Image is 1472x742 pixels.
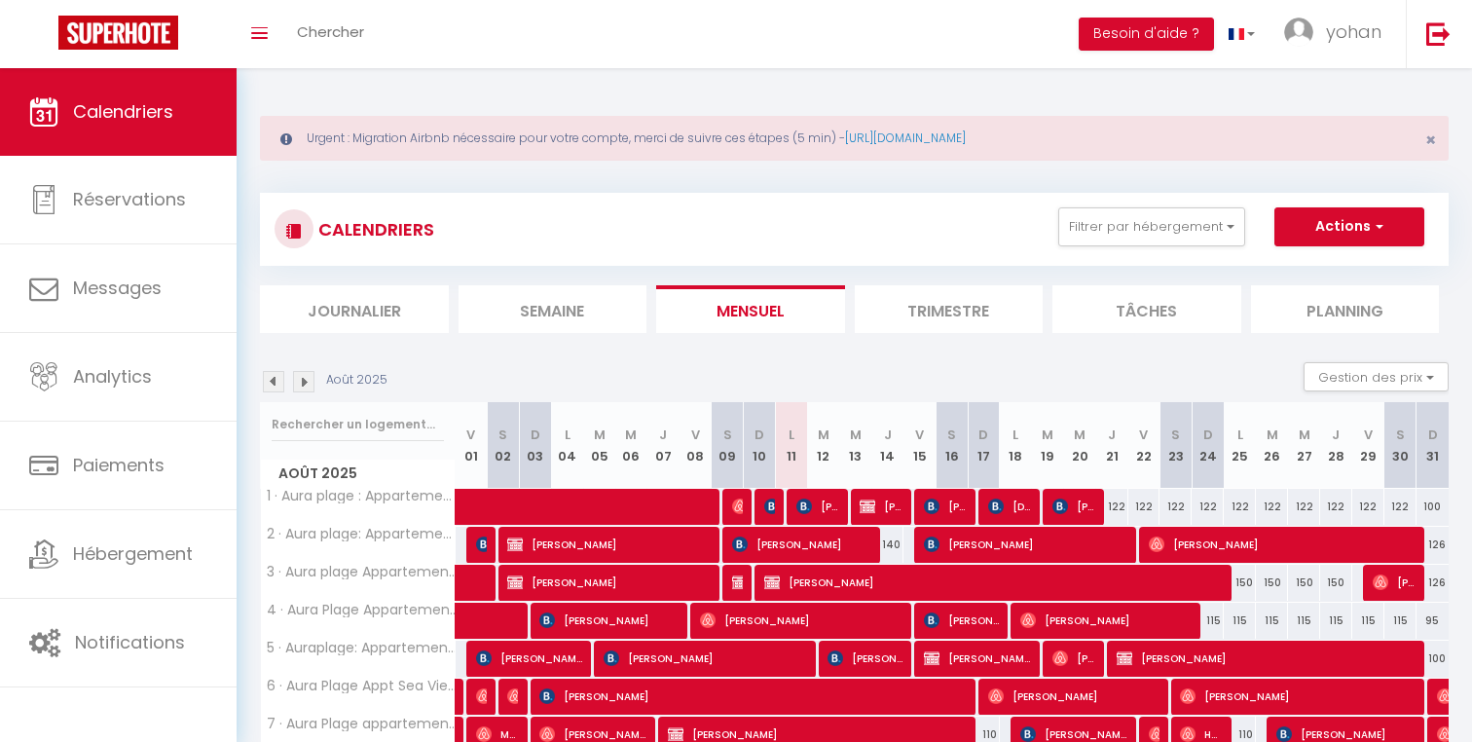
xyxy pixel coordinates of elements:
span: [PERSON_NAME] [828,640,902,677]
div: 122 [1128,489,1160,525]
span: [PERSON_NAME] [860,488,902,525]
abbr: S [1396,426,1405,444]
abbr: V [1364,426,1373,444]
span: [PERSON_NAME] [1117,640,1417,677]
abbr: M [1074,426,1086,444]
div: Urgent : Migration Airbnb nécessaire pour votre compte, merci de suivre ces étapes (5 min) - [260,116,1449,161]
abbr: M [1267,426,1278,444]
abbr: V [466,426,475,444]
th: 22 [1128,402,1160,489]
span: [PERSON_NAME] [507,678,518,715]
th: 01 [456,402,488,489]
span: [PERSON_NAME] [988,678,1159,715]
div: 115 [1224,603,1256,639]
li: Semaine [459,285,647,333]
div: 150 [1224,565,1256,601]
abbr: D [978,426,988,444]
abbr: D [754,426,764,444]
abbr: V [915,426,924,444]
th: 10 [744,402,776,489]
abbr: M [1042,426,1053,444]
abbr: M [625,426,637,444]
input: Rechercher un logement... [272,407,444,442]
div: 122 [1159,489,1192,525]
th: 16 [936,402,968,489]
span: [PERSON_NAME] [507,564,711,601]
span: 6 · Aura Plage Appt Sea View 40m² [264,679,459,693]
div: 115 [1352,603,1384,639]
li: Mensuel [656,285,845,333]
th: 31 [1417,402,1449,489]
th: 02 [487,402,519,489]
abbr: M [1299,426,1310,444]
div: 122 [1288,489,1320,525]
th: 05 [583,402,615,489]
span: × [1425,128,1436,152]
img: ... [1284,18,1313,47]
div: 150 [1320,565,1352,601]
button: Actions [1274,207,1424,246]
span: [PERSON_NAME] [1052,488,1095,525]
span: [PERSON_NAME] [539,602,679,639]
span: 5 · Auraplage: Appartement: Sundream [264,641,459,655]
button: Close [1425,131,1436,149]
span: Réservations [73,187,186,211]
th: 13 [839,402,871,489]
abbr: S [947,426,956,444]
div: 150 [1256,565,1288,601]
th: 18 [1000,402,1032,489]
th: 09 [712,402,744,489]
span: [PERSON_NAME] [924,526,1127,563]
span: [PERSON_NAME] [732,564,743,601]
abbr: M [850,426,862,444]
th: 21 [1096,402,1128,489]
iframe: LiveChat chat widget [1390,660,1472,742]
th: 19 [1032,402,1064,489]
div: 122 [1352,489,1384,525]
th: 04 [551,402,583,489]
span: [DATE][PERSON_NAME] [988,488,1031,525]
th: 20 [1064,402,1096,489]
button: Gestion des prix [1304,362,1449,391]
div: 115 [1192,603,1224,639]
abbr: J [884,426,892,444]
abbr: S [723,426,732,444]
abbr: V [1139,426,1148,444]
th: 07 [647,402,680,489]
button: Filtrer par hébergement [1058,207,1245,246]
div: 126 [1417,527,1449,563]
th: 25 [1224,402,1256,489]
div: 100 [1417,489,1449,525]
abbr: L [1237,426,1243,444]
span: [PERSON_NAME] [732,488,743,525]
div: 122 [1256,489,1288,525]
th: 26 [1256,402,1288,489]
div: 126 [1417,565,1449,601]
th: 15 [903,402,936,489]
span: 7 · Aura Plage appartement neuf: Liberty [264,717,459,731]
span: [PERSON_NAME] [732,526,871,563]
th: 14 [871,402,903,489]
abbr: S [498,426,507,444]
th: 17 [968,402,1000,489]
div: 122 [1384,489,1417,525]
div: 115 [1320,603,1352,639]
li: Trimestre [855,285,1044,333]
span: [PERSON_NAME] [796,488,839,525]
span: [PERSON_NAME] [700,602,903,639]
abbr: S [1171,426,1180,444]
abbr: M [818,426,829,444]
abbr: D [1203,426,1213,444]
span: [PERSON_NAME] [1052,640,1095,677]
abbr: D [1428,426,1438,444]
span: [PERSON_NAME] [476,640,583,677]
span: Calendriers [73,99,173,124]
span: [PERSON_NAME] [476,526,487,563]
th: 28 [1320,402,1352,489]
abbr: L [1012,426,1018,444]
span: Notifications [75,630,185,654]
div: 150 [1288,565,1320,601]
abbr: V [691,426,700,444]
span: [PERSON_NAME] [764,564,1225,601]
img: logout [1426,21,1451,46]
